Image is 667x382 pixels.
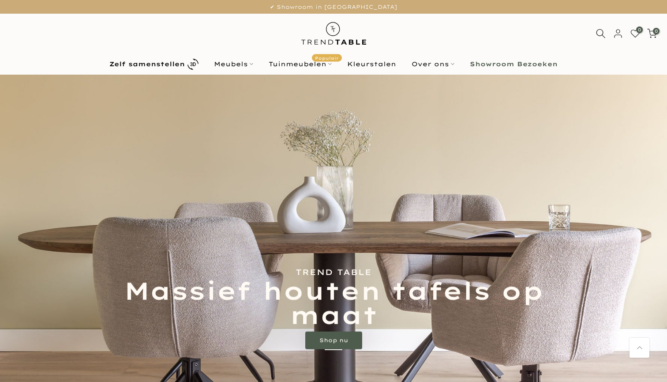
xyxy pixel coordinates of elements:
a: Shop nu [305,331,362,349]
a: 0 [647,29,657,38]
a: Meubels [206,59,261,69]
p: ✔ Showroom in [GEOGRAPHIC_DATA] [11,2,656,12]
a: Terug naar boven [630,338,649,358]
a: Over ons [404,59,462,69]
iframe: toggle-frame [1,337,45,381]
span: Populair [312,54,342,62]
a: 0 [630,29,640,38]
span: 0 [636,26,643,33]
a: TuinmeubelenPopulair [261,59,340,69]
span: 0 [653,28,660,34]
a: Kleurstalen [340,59,404,69]
img: trend-table [295,14,372,53]
b: Zelf samenstellen [109,61,185,67]
b: Showroom Bezoeken [470,61,558,67]
a: Zelf samenstellen [102,57,206,72]
a: Showroom Bezoeken [462,59,566,69]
